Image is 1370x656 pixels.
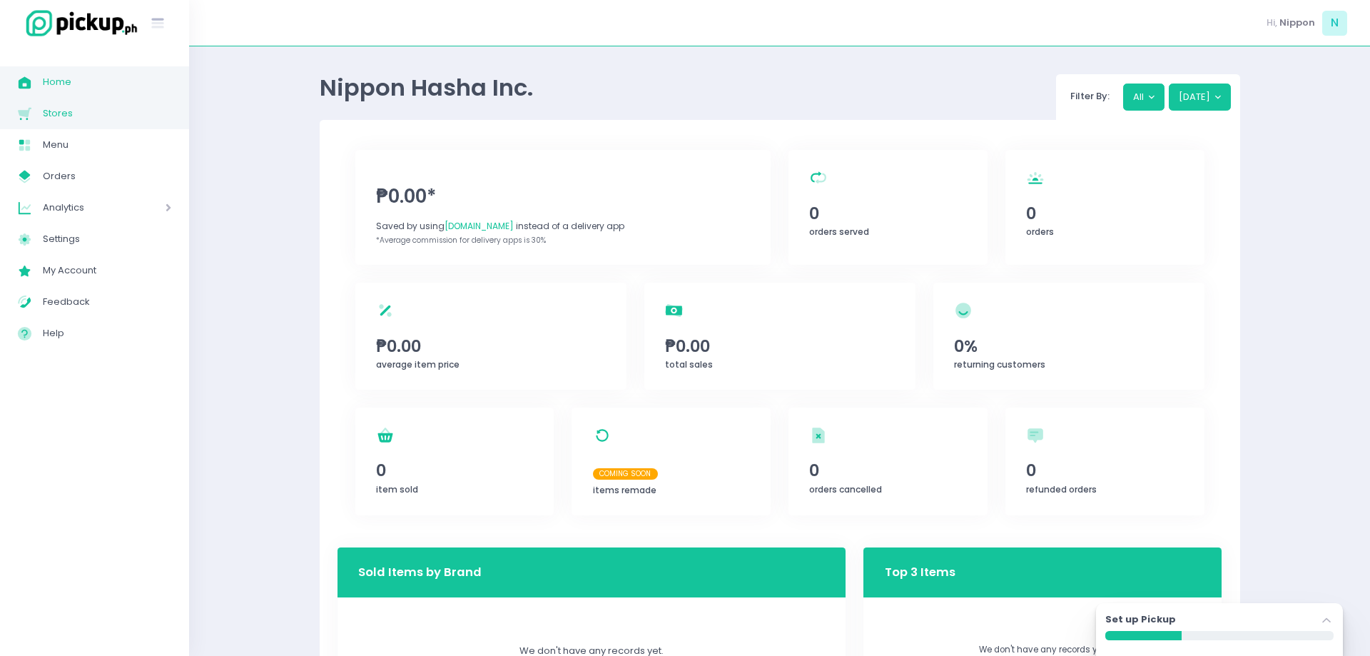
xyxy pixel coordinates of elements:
span: *Average commission for delivery apps is 30% [376,235,546,246]
label: Set up Pickup [1105,612,1176,627]
span: 0 [809,201,966,226]
a: 0refunded orders [1005,408,1204,515]
span: 0% [954,334,1184,358]
span: ₱0.00* [376,183,750,211]
span: Settings [43,230,171,248]
span: Coming Soon [593,468,659,480]
span: average item price [376,358,460,370]
span: Orders [43,167,171,186]
a: 0orders cancelled [788,408,988,515]
a: 0%returning customers [933,283,1204,390]
a: 0orders served [788,150,988,265]
span: refunded orders [1026,483,1097,495]
span: Stores [43,104,171,123]
span: Nippon Hasha Inc. [320,71,533,104]
span: 0 [376,458,533,483]
span: total sales [665,358,713,370]
span: Analytics [43,198,125,217]
div: Saved by using instead of a delivery app [376,220,750,233]
h3: Top 3 Items [885,552,955,592]
a: 0orders [1005,150,1204,265]
span: N [1322,11,1347,36]
span: Feedback [43,293,171,311]
a: ₱0.00total sales [644,283,915,390]
span: Filter By: [1065,89,1114,103]
a: ₱0.00average item price [355,283,626,390]
h3: Sold Items by Brand [358,563,482,581]
span: 0 [809,458,966,483]
span: [DOMAIN_NAME] [445,220,514,232]
span: Hi, [1267,16,1277,30]
button: [DATE] [1169,84,1231,111]
span: orders cancelled [809,483,882,495]
span: items remade [593,484,656,496]
span: returning customers [954,358,1045,370]
span: item sold [376,483,418,495]
span: My Account [43,261,171,280]
span: 0 [1026,201,1183,226]
span: Home [43,73,171,91]
span: ₱0.00 [665,334,895,358]
span: Nippon [1279,16,1315,30]
span: orders served [809,226,869,238]
span: Menu [43,136,171,154]
span: orders [1026,226,1054,238]
span: Help [43,324,171,343]
span: 0 [1026,458,1183,483]
a: 0item sold [355,408,554,515]
span: ₱0.00 [376,334,606,358]
button: All [1123,84,1164,111]
img: logo [18,8,139,39]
